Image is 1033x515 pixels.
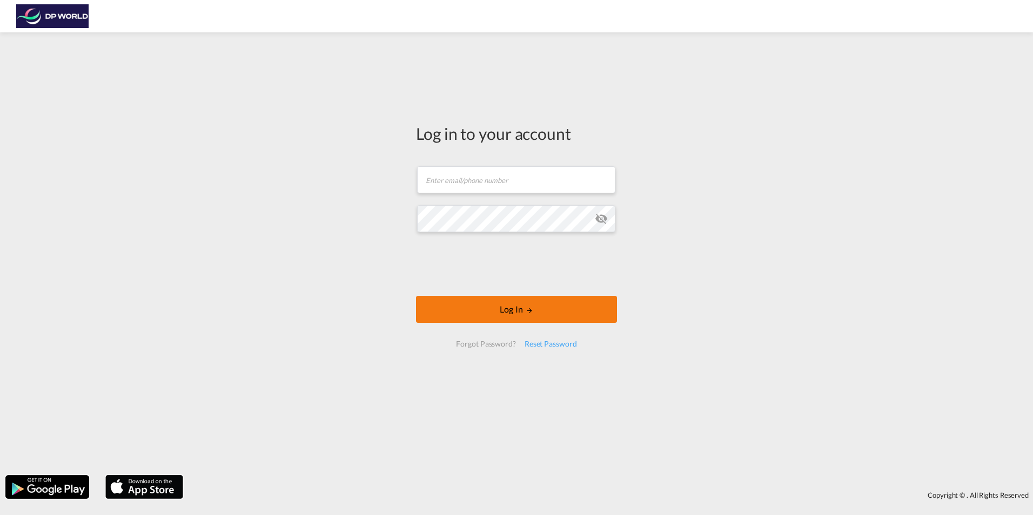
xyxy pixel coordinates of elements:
[189,486,1033,504] div: Copyright © . All Rights Reserved
[4,474,90,500] img: google.png
[416,296,617,323] button: LOGIN
[595,212,608,225] md-icon: icon-eye-off
[417,166,615,193] input: Enter email/phone number
[434,243,599,285] iframe: reCAPTCHA
[452,334,520,354] div: Forgot Password?
[104,474,184,500] img: apple.png
[520,334,581,354] div: Reset Password
[416,122,617,145] div: Log in to your account
[16,4,89,29] img: c08ca190194411f088ed0f3ba295208c.png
